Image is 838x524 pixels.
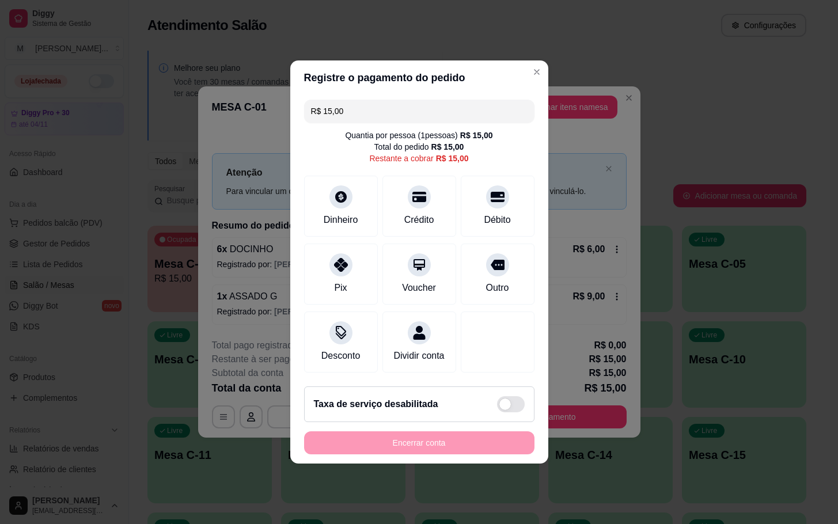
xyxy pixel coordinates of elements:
div: R$ 15,00 [436,153,469,164]
div: Dividir conta [393,349,444,363]
div: R$ 15,00 [431,141,464,153]
div: Quantia por pessoa ( 1 pessoas) [345,130,492,141]
div: Desconto [321,349,361,363]
div: Outro [486,281,509,295]
input: Ex.: hambúrguer de cordeiro [311,100,528,123]
div: Débito [484,213,510,227]
div: Pix [334,281,347,295]
div: Crédito [404,213,434,227]
div: Restante a cobrar [369,153,468,164]
div: Dinheiro [324,213,358,227]
div: R$ 15,00 [460,130,493,141]
header: Registre o pagamento do pedido [290,60,548,95]
div: Total do pedido [374,141,464,153]
div: Voucher [402,281,436,295]
h2: Taxa de serviço desabilitada [314,397,438,411]
button: Close [528,63,546,81]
